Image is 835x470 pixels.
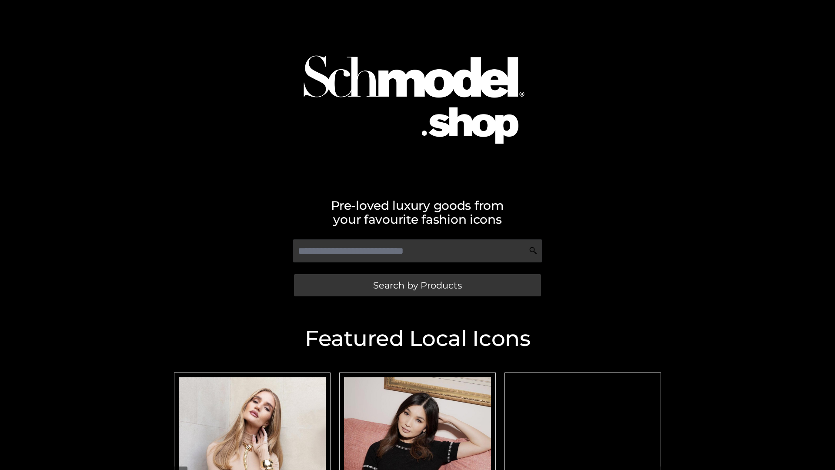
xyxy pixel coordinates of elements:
[170,328,665,349] h2: Featured Local Icons​
[170,198,665,226] h2: Pre-loved luxury goods from your favourite fashion icons
[294,274,541,296] a: Search by Products
[373,281,462,290] span: Search by Products
[529,246,538,255] img: Search Icon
